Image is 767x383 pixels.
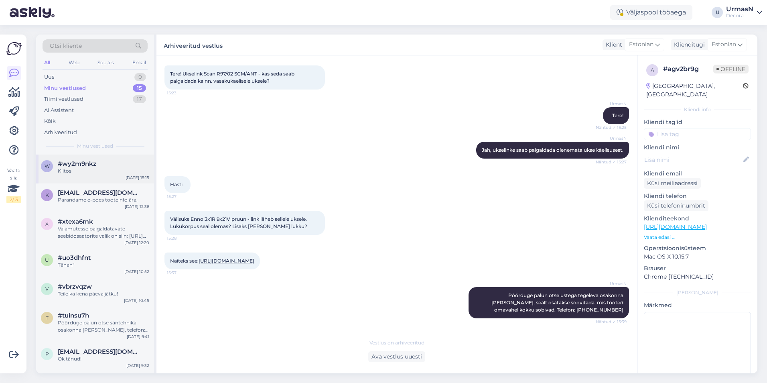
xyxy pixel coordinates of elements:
[644,128,751,140] input: Lisa tag
[170,71,296,84] span: Tere! Ukselink Scan R97/02 SCM/ANT - kas seda saab paigaldada ka nn. vasakukäelisele uksele?
[50,42,82,50] span: Otsi kliente
[45,286,49,292] span: v
[629,40,653,49] span: Estonian
[167,90,197,96] span: 15:23
[58,290,149,297] div: Teile ka kena päeva jätku!
[167,270,197,276] span: 15:37
[712,7,723,18] div: U
[44,95,83,103] div: Tiimi vestlused
[58,261,149,269] div: Tänan"
[125,204,149,210] div: [DATE] 12:36
[726,6,753,12] div: UrmasN
[167,235,197,241] span: 15:28
[131,57,148,68] div: Email
[651,67,654,73] span: a
[44,128,77,136] div: Arhiveeritud
[726,12,753,19] div: Decora
[644,214,751,223] p: Klienditeekond
[58,167,149,175] div: Kiitos
[644,200,708,211] div: Küsi telefoninumbrit
[170,181,184,187] span: Hästi.
[126,363,149,369] div: [DATE] 9:32
[133,84,146,92] div: 15
[713,65,749,73] span: Offline
[597,101,627,107] span: UrmasN
[6,196,21,203] div: 2 / 3
[58,355,149,363] div: Ok tänud!
[45,257,49,263] span: u
[644,264,751,273] p: Brauser
[58,189,141,196] span: kadijurisson@gmail.com
[369,339,424,346] span: Vestlus on arhiveeritud
[644,223,707,230] a: [URL][DOMAIN_NAME]
[644,289,751,296] div: [PERSON_NAME]
[67,57,81,68] div: Web
[368,351,425,362] div: Ava vestlus uuesti
[46,315,49,321] span: t
[45,351,49,357] span: p
[44,84,86,92] div: Minu vestlused
[644,253,751,261] p: Mac OS X 10.15.7
[164,39,223,50] label: Arhiveeritud vestlus
[77,143,113,150] span: Minu vestlused
[134,73,146,81] div: 0
[96,57,116,68] div: Socials
[603,41,622,49] div: Klient
[170,216,308,229] span: Välisuks Enno 3x1R 9x21V pruun - link läheb sellele uksele. Lukukorpus seal olemas? Lisaks [PERSO...
[133,95,146,103] div: 17
[596,159,627,165] span: Nähtud ✓ 15:27
[58,348,141,355] span: peeter.lts@gmail.com
[644,169,751,178] p: Kliendi email
[58,225,149,240] div: Valamutesse paigaldatavate seebidosaatorite valik on siin: [URL][DOMAIN_NAME]
[43,57,52,68] div: All
[58,319,149,334] div: Pöörduge palun otse santehnika osakonna [PERSON_NAME], telefon: [PHONE_NUMBER]
[644,118,751,126] p: Kliendi tag'id
[644,234,751,241] p: Vaata edasi ...
[482,147,623,153] span: Jah, ukselinke saab paigaldada olenemata ukse käelisusest.
[726,6,762,19] a: UrmasNDecora
[127,334,149,340] div: [DATE] 9:41
[712,40,736,49] span: Estonian
[44,117,56,125] div: Kõik
[58,160,96,167] span: #wy2m9nkz
[58,312,89,319] span: #tuinsu7h
[58,196,149,204] div: Parandame e-poes tooteinfo ära.
[124,240,149,246] div: [DATE] 12:20
[597,281,627,287] span: UrmasN
[45,163,50,169] span: w
[124,269,149,275] div: [DATE] 10:52
[170,258,254,264] span: Näiteks see:
[58,218,93,225] span: #xtexa6mk
[45,192,49,198] span: k
[610,5,692,20] div: Väljaspool tööaega
[644,192,751,200] p: Kliendi telefon
[644,143,751,152] p: Kliendi nimi
[612,112,623,118] span: Tere!
[44,106,74,114] div: AI Assistent
[644,301,751,310] p: Märkmed
[126,175,149,181] div: [DATE] 15:15
[646,82,743,99] div: [GEOGRAPHIC_DATA], [GEOGRAPHIC_DATA]
[58,283,92,290] span: #vbrzvqzw
[45,221,49,227] span: x
[58,254,91,261] span: #uo3dhfnt
[6,167,21,203] div: Vaata siia
[596,124,627,130] span: Nähtud ✓ 15:25
[644,273,751,281] p: Chrome [TECHNICAL_ID]
[6,41,22,56] img: Askly Logo
[597,135,627,141] span: UrmasN
[167,194,197,200] span: 15:27
[644,155,742,164] input: Lisa nimi
[199,258,254,264] a: [URL][DOMAIN_NAME]
[644,244,751,253] p: Operatsioonisüsteem
[663,64,713,74] div: # agv2br9g
[644,106,751,113] div: Kliendi info
[44,73,54,81] div: Uus
[124,297,149,304] div: [DATE] 10:45
[644,178,701,189] div: Küsi meiliaadressi
[671,41,705,49] div: Klienditugi
[491,292,625,313] span: Pöörduge palun otse ustega tegeleva osakonna [PERSON_NAME], sealt osatakse soovitada, mis tooted ...
[596,319,627,325] span: Nähtud ✓ 15:39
